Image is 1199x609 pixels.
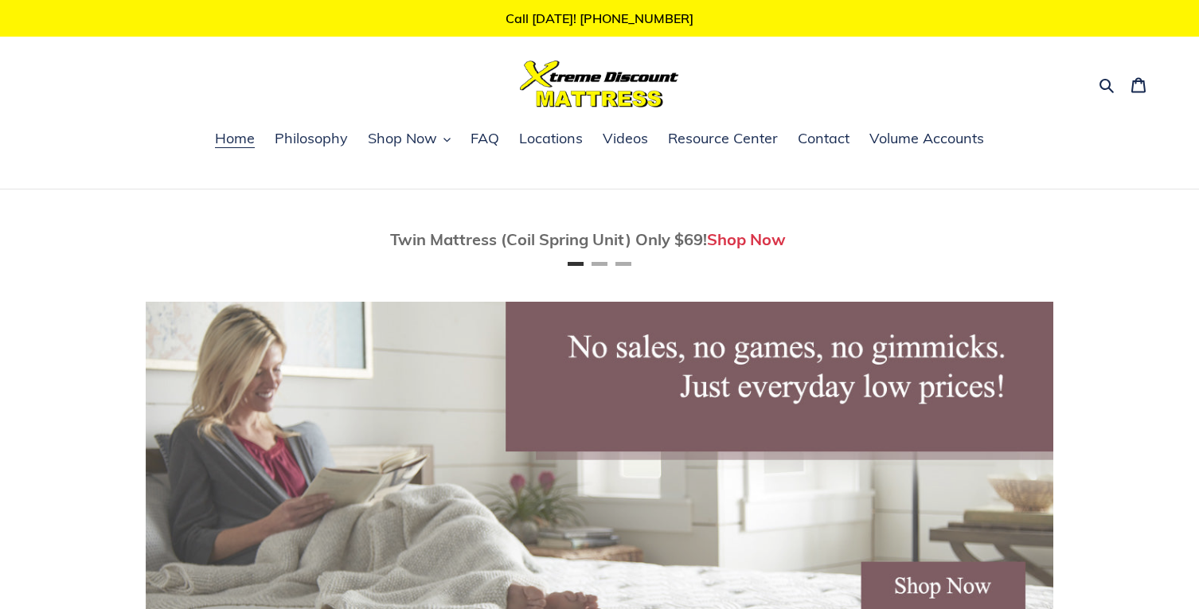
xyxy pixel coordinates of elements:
img: Xtreme Discount Mattress [520,61,679,107]
a: FAQ [463,127,507,151]
span: Home [215,129,255,148]
a: Resource Center [660,127,786,151]
button: Shop Now [360,127,459,151]
a: Philosophy [267,127,356,151]
a: Home [207,127,263,151]
span: Shop Now [368,129,437,148]
a: Contact [790,127,857,151]
span: Philosophy [275,129,348,148]
button: Page 3 [615,262,631,266]
span: Contact [798,129,849,148]
span: FAQ [471,129,499,148]
span: Twin Mattress (Coil Spring Unit) Only $69! [390,229,707,249]
a: Volume Accounts [861,127,992,151]
button: Page 2 [592,262,607,266]
span: Volume Accounts [869,129,984,148]
span: Videos [603,129,648,148]
a: Locations [511,127,591,151]
a: Shop Now [707,229,786,249]
button: Page 1 [568,262,584,266]
span: Locations [519,129,583,148]
a: Videos [595,127,656,151]
span: Resource Center [668,129,778,148]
